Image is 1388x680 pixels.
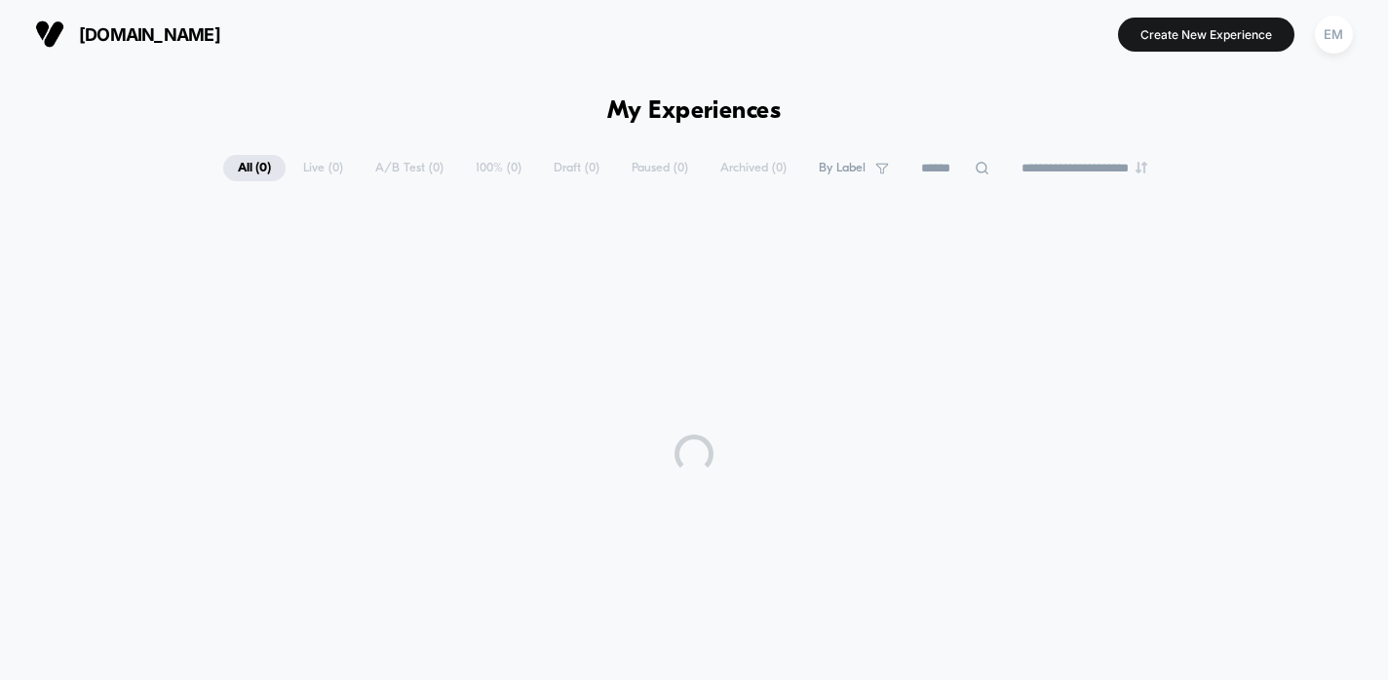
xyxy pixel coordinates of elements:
span: [DOMAIN_NAME] [79,24,220,45]
button: [DOMAIN_NAME] [29,19,226,50]
button: EM [1309,15,1359,55]
span: By Label [819,161,866,175]
span: All ( 0 ) [223,155,286,181]
div: EM [1315,16,1353,54]
h1: My Experiences [607,97,782,126]
img: end [1136,162,1147,173]
button: Create New Experience [1118,18,1294,52]
img: Visually logo [35,19,64,49]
